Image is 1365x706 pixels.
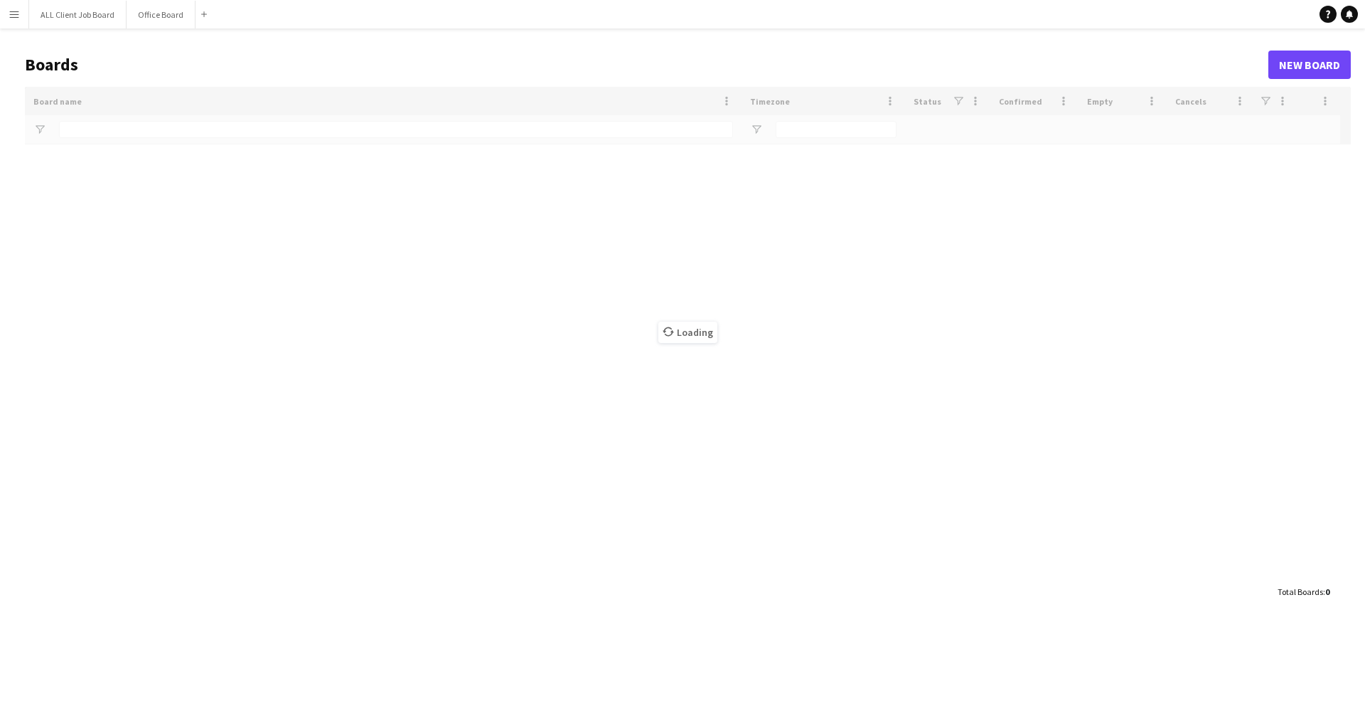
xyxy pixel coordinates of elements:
[25,54,1268,75] h1: Boards
[127,1,196,28] button: Office Board
[1268,51,1351,79] a: New Board
[658,322,717,343] span: Loading
[1278,578,1329,606] div: :
[29,1,127,28] button: ALL Client Job Board
[1325,586,1329,597] span: 0
[1278,586,1323,597] span: Total Boards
